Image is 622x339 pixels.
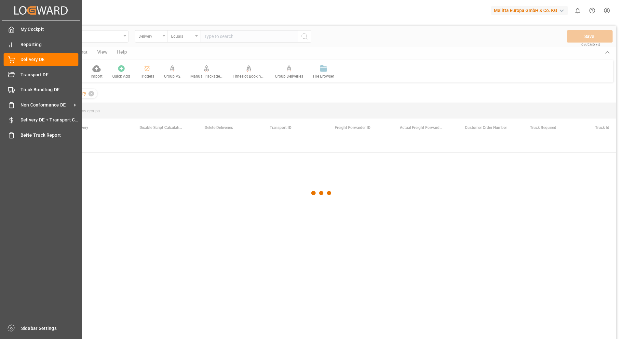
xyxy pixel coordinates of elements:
[4,83,78,96] a: Truck Bundling DE
[20,56,79,63] span: Delivery DE
[4,38,78,51] a: Reporting
[4,23,78,36] a: My Cockpit
[20,132,79,139] span: BeNe Truck Report
[20,117,79,123] span: Delivery DE + Transport Cost
[4,68,78,81] a: Transport DE
[20,86,79,93] span: Truck Bundling DE
[4,53,78,66] a: Delivery DE
[4,114,78,126] a: Delivery DE + Transport Cost
[20,41,79,48] span: Reporting
[21,325,79,332] span: Sidebar Settings
[20,26,79,33] span: My Cockpit
[20,102,72,108] span: Non Conformance DE
[20,71,79,78] span: Transport DE
[4,129,78,141] a: BeNe Truck Report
